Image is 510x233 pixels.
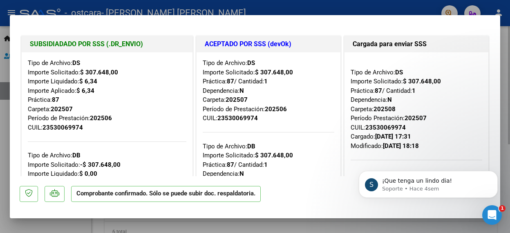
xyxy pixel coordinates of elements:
strong: 202508 [374,105,396,113]
strong: 1 [264,78,268,85]
iframe: Intercom notifications mensaje [347,154,510,211]
div: 23530069974 [217,114,258,123]
span: 1 [499,205,506,212]
strong: N [387,96,392,103]
strong: DS [247,59,255,67]
strong: DS [395,69,403,76]
div: 23530069974 [42,123,83,132]
div: Tipo de Archivo: Importe Solicitado: Práctica: / Cantidad: Dependencia: Carpeta: Período de Prest... [203,58,335,123]
strong: $ 6,34 [76,87,94,94]
p: Comprobante confirmado. Sólo se puede subir doc. respaldatoria. [71,186,261,202]
strong: [DATE] 18:18 [383,142,419,150]
strong: N [239,170,244,177]
strong: 202507 [405,114,427,122]
strong: 202506 [90,114,112,122]
div: 23530069974 [365,123,406,132]
div: Tipo de Archivo: Importe Solicitado: Importe Liquidado: Importe Aplicado: Práctica: Carpeta: Perí... [28,58,186,132]
strong: -$ 307.648,00 [80,161,121,168]
strong: DB [247,143,255,150]
strong: 202506 [265,105,287,113]
strong: 87 [375,87,382,94]
strong: 202507 [51,105,73,113]
h1: Cargada para enviar SSS [353,39,480,49]
strong: $ 307.648,00 [255,152,293,159]
strong: 1 [264,161,268,168]
strong: $ 307.648,00 [403,78,441,85]
div: Tipo de Archivo: Importe Solicitado: Práctica: / Cantidad: Dependencia: Carpeta: Período Prestaci... [351,58,482,150]
h1: SUBSIDIADADO POR SSS (.DR_ENVIO) [30,39,184,49]
strong: 87 [52,96,59,103]
strong: $ 307.648,00 [80,69,118,76]
strong: DS [72,59,80,67]
strong: 202507 [226,96,248,103]
strong: $ 6,34 [79,78,97,85]
h1: ACEPTADO POR SSS (devOk) [205,39,333,49]
strong: $ 0,00 [79,170,97,177]
strong: N [239,87,244,94]
strong: [DATE] 17:31 [375,133,411,140]
span: Modificado: [351,142,419,150]
iframe: Intercom live chat [482,205,502,225]
strong: 87 [227,161,234,168]
strong: $ 307.648,00 [255,69,293,76]
strong: 87 [227,78,234,85]
div: Tipo de Archivo: Importe Solicitado: Práctica: / Cantidad: Dependencia: Carpeta: Período de Prest... [203,123,335,206]
strong: 1 [412,87,416,94]
strong: DB [72,152,81,159]
div: Tipo de Archivo: Importe Solicitado: Importe Liquidado: Importe Aplicado: Práctica: Carpeta: Perí... [28,132,186,224]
